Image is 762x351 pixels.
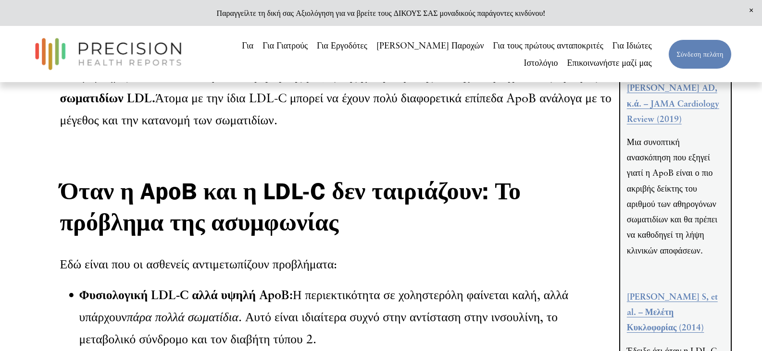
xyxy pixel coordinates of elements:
font: Μια συνοπτική ανασκόπηση που εξηγεί γιατί η ApoB είναι ο πιο ακριβής δείκτης του αριθμού των αθηρ... [627,137,720,255]
font: Ιστολόγιο [524,58,558,68]
div: Widget συνομιλίας [714,305,762,351]
a: [PERSON_NAME] Παροχών [376,37,484,54]
font: Για Ιδιώτες [612,40,652,50]
font: Άτομα με την ίδια LDL-C μπορεί να έχουν πολύ διαφορετικά επίπεδα ApoB ανάλογα με το μέγεθος και τ... [60,90,615,127]
font: Για τους πρώτους ανταποκριτές [493,40,603,50]
font: Για Εργοδότες [317,40,367,50]
a: Για [242,37,253,54]
font: Φυσιολογική LDL-C αλλά υψηλή ApoB: [79,287,293,302]
font: Εδώ είναι που οι ασθενείς αντιμετωπίζουν προβλήματα: [60,256,337,271]
a: Για Ιδιώτες [612,37,652,54]
font: Για [242,40,253,50]
font: πάρα πολλά σωματίδια [127,309,238,324]
a: [PERSON_NAME] AD, κ.ά. – JAMA Cardiology Review (2019) [627,83,719,123]
img: Αναφορές ακριβείας για την υγεία [30,34,186,74]
font: . Αυτό είναι ιδιαίτερα συχνό στην αντίσταση στην ινσουλίνη, το μεταβολικό σύνδρομο και τον διαβήτ... [79,309,561,346]
a: Για τους πρώτους ανταποκριτές [493,37,603,54]
a: [PERSON_NAME] S, et al. – Μελέτη Κυκλοφορίας (2014) [627,291,718,332]
a: Για Γιατρούς [262,37,308,54]
font: Επικοινωνήστε μαζί μας [567,58,651,68]
a: Επικοινωνήστε μαζί μας [567,54,651,72]
font: Η περιεκτικότητα σε χοληστερόλη φαίνεται καλή, αλλά υπάρχουν [79,287,572,324]
font: Όταν η ApoB και η LDL-C δεν ταιριάζουν: Το πρόβλημα της ασυμφωνίας [60,176,527,237]
font: Για Γιατρούς [262,40,308,50]
iframe: Γραφικό στοιχείο συνομιλίας [714,305,762,351]
font: [PERSON_NAME] Παροχών [376,40,484,50]
a: Για Εργοδότες [317,37,367,54]
a: Ιστολόγιο [524,54,558,72]
font: Σύνδεση πελάτη [676,50,723,58]
a: Σύνδεση πελάτη [668,39,731,69]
